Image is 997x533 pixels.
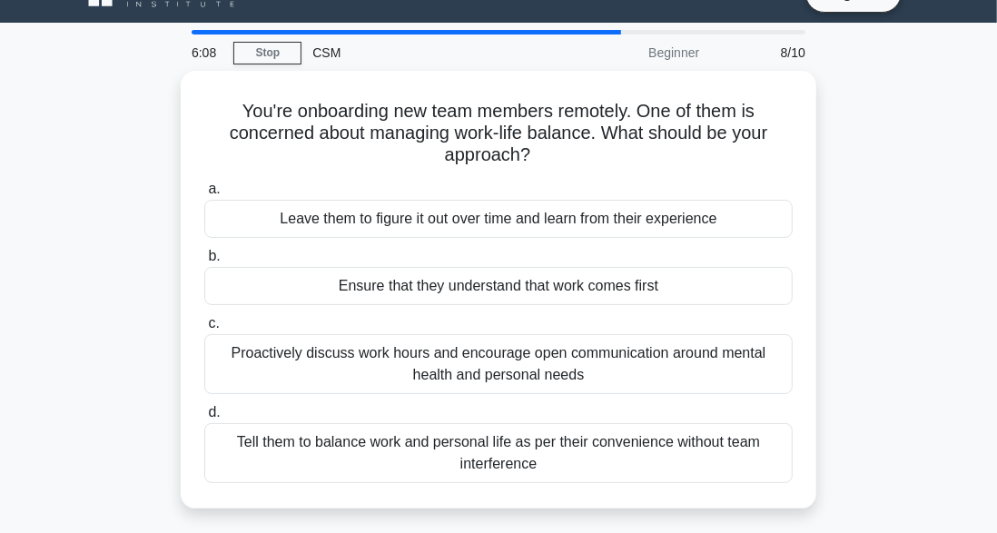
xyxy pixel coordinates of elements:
[208,315,219,331] span: c.
[301,35,551,71] div: CSM
[204,423,793,483] div: Tell them to balance work and personal life as per their convenience without team interference
[208,248,220,263] span: b.
[181,35,233,71] div: 6:08
[204,334,793,394] div: Proactively discuss work hours and encourage open communication around mental health and personal...
[551,35,710,71] div: Beginner
[204,200,793,238] div: Leave them to figure it out over time and learn from their experience
[710,35,816,71] div: 8/10
[204,267,793,305] div: Ensure that they understand that work comes first
[202,100,795,167] h5: You're onboarding new team members remotely. One of them is concerned about managing work-life ba...
[233,42,301,64] a: Stop
[208,181,220,196] span: a.
[208,404,220,419] span: d.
